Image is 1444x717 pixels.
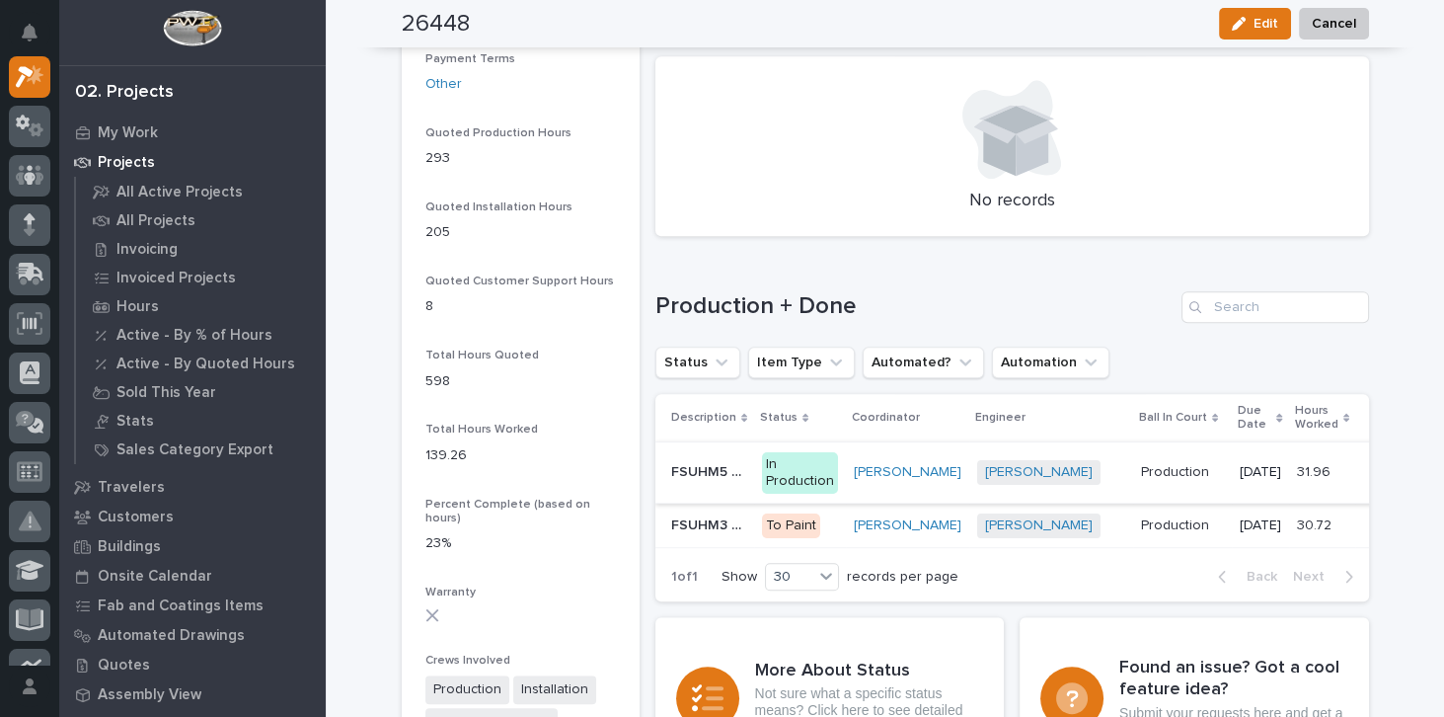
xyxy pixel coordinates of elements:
[992,347,1109,378] button: Automation
[655,553,714,601] p: 1 of 1
[762,514,820,538] div: To Paint
[9,12,50,53] button: Notifications
[59,502,326,531] a: Customers
[425,424,538,436] span: Total Hours Worked
[425,445,616,466] p: 139.26
[116,184,243,201] p: All Active Projects
[76,264,326,291] a: Invoiced Projects
[76,235,326,263] a: Invoicing
[425,201,572,213] span: Quoted Installation Hours
[1293,568,1336,586] span: Next
[1312,12,1356,36] span: Cancel
[98,538,161,556] p: Buildings
[425,53,515,65] span: Payment Terms
[402,10,470,39] h2: 26448
[671,460,750,481] p: FSUHM5 Crane System
[59,561,326,591] a: Onsite Calendar
[679,191,1345,212] p: No records
[1297,514,1335,534] p: 30.72
[425,676,509,704] span: Production
[116,241,178,259] p: Invoicing
[76,292,326,320] a: Hours
[116,384,216,402] p: Sold This Year
[116,327,272,345] p: Active - By % of Hours
[1219,8,1291,40] button: Edit
[59,650,326,679] a: Quotes
[98,124,158,142] p: My Work
[59,118,326,147] a: My Work
[76,436,326,463] a: Sales Category Export
[760,407,798,429] p: Status
[425,533,616,554] p: 23%
[59,591,326,620] a: Fab and Coatings Items
[854,518,961,534] a: [PERSON_NAME]
[655,292,1174,321] h1: Production + Done
[75,82,174,104] div: 02. Projects
[116,270,236,287] p: Invoiced Projects
[116,298,159,316] p: Hours
[59,147,326,177] a: Projects
[116,212,195,230] p: All Projects
[425,222,616,243] p: 205
[425,655,510,667] span: Crews Involved
[1254,15,1278,33] span: Edit
[1240,464,1281,481] p: [DATE]
[766,567,813,588] div: 30
[863,347,984,378] button: Automated?
[59,620,326,650] a: Automated Drawings
[748,347,855,378] button: Item Type
[975,407,1026,429] p: Engineer
[985,518,1093,534] a: [PERSON_NAME]
[76,350,326,377] a: Active - By Quoted Hours
[847,569,958,586] p: records per page
[76,407,326,435] a: Stats
[425,371,616,392] p: 598
[98,686,201,704] p: Assembly View
[755,661,984,682] h3: More About Status
[425,74,462,95] a: Other
[852,407,920,429] p: Coordinator
[76,378,326,406] a: Sold This Year
[985,464,1093,481] a: [PERSON_NAME]
[1297,460,1334,481] p: 31.96
[655,347,740,378] button: Status
[722,569,757,586] p: Show
[425,148,616,169] p: 293
[671,514,750,534] p: FSUHM3 Crane System
[1235,568,1277,586] span: Back
[425,276,614,287] span: Quoted Customer Support Hours
[25,24,50,55] div: Notifications
[1141,514,1213,534] p: Production
[116,413,154,431] p: Stats
[425,127,571,139] span: Quoted Production Hours
[163,10,221,46] img: Workspace Logo
[116,356,295,373] p: Active - By Quoted Hours
[425,296,616,317] p: 8
[98,657,150,675] p: Quotes
[1240,518,1281,534] p: [DATE]
[854,464,961,481] a: [PERSON_NAME]
[76,206,326,234] a: All Projects
[59,679,326,709] a: Assembly View
[762,452,838,494] div: In Production
[425,499,590,524] span: Percent Complete (based on hours)
[116,441,273,459] p: Sales Category Export
[76,321,326,349] a: Active - By % of Hours
[1141,460,1213,481] p: Production
[671,407,736,429] p: Description
[513,676,596,704] span: Installation
[425,350,539,361] span: Total Hours Quoted
[98,479,165,497] p: Travelers
[59,472,326,502] a: Travelers
[98,568,212,586] p: Onsite Calendar
[98,627,245,645] p: Automated Drawings
[98,509,174,526] p: Customers
[98,597,264,615] p: Fab and Coatings Items
[1181,291,1369,323] input: Search
[1295,400,1338,437] p: Hours Worked
[1139,407,1207,429] p: Ball In Court
[59,531,326,561] a: Buildings
[98,154,155,172] p: Projects
[1202,568,1285,586] button: Back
